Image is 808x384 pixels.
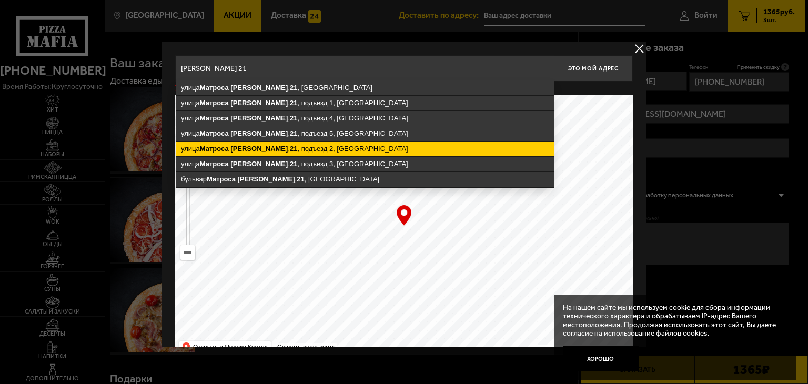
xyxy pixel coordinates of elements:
ymaps: 21 [290,84,297,92]
ymaps: улица , , подъезд 3, [GEOGRAPHIC_DATA] [176,157,554,171]
ymaps: 21 [290,99,297,107]
ymaps: бульвар , , [GEOGRAPHIC_DATA] [176,172,554,187]
ymaps: 21 [290,160,297,168]
ymaps: [PERSON_NAME] [230,145,288,153]
ymaps: 21 [290,129,297,137]
ymaps: Матроса [200,160,229,168]
ymaps: Открыть в Яндекс.Картах [179,341,271,353]
ymaps: [PERSON_NAME] [230,114,288,122]
span: Это мой адрес [568,65,619,72]
ymaps: Матроса [200,84,229,92]
ymaps: © Яндекс [538,346,563,352]
p: Укажите дом на карте или в поле ввода [175,84,324,93]
button: delivery type [633,42,646,55]
ymaps: Матроса [200,99,229,107]
ymaps: Матроса [200,114,229,122]
ymaps: Матроса [207,175,236,183]
ymaps: 21 [290,114,297,122]
button: Это мой адрес [554,55,633,82]
a: Создать свою карту [275,343,337,351]
ymaps: [PERSON_NAME] [230,160,288,168]
p: На нашем сайте мы используем cookie для сбора информации технического характера и обрабатываем IP... [563,304,782,338]
ymaps: улица , , подъезд 4, [GEOGRAPHIC_DATA] [176,111,554,126]
ymaps: улица , , подъезд 2, [GEOGRAPHIC_DATA] [176,142,554,156]
ymaps: Открыть в Яндекс.Картах [193,341,268,353]
ymaps: улица , , подъезд 5, [GEOGRAPHIC_DATA] [176,126,554,141]
ymaps: [PERSON_NAME] [230,99,288,107]
ymaps: [PERSON_NAME] [230,129,288,137]
ymaps: [PERSON_NAME] [230,84,288,92]
ymaps: улица , , подъезд 1, [GEOGRAPHIC_DATA] [176,96,554,110]
ymaps: Матроса [200,129,229,137]
ymaps: 21 [297,175,304,183]
ymaps: Матроса [200,145,229,153]
input: Введите адрес доставки [175,55,554,82]
button: Хорошо [563,346,639,371]
ymaps: улица , , [GEOGRAPHIC_DATA] [176,80,554,95]
ymaps: [PERSON_NAME] [238,175,295,183]
ymaps: 21 [290,145,297,153]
